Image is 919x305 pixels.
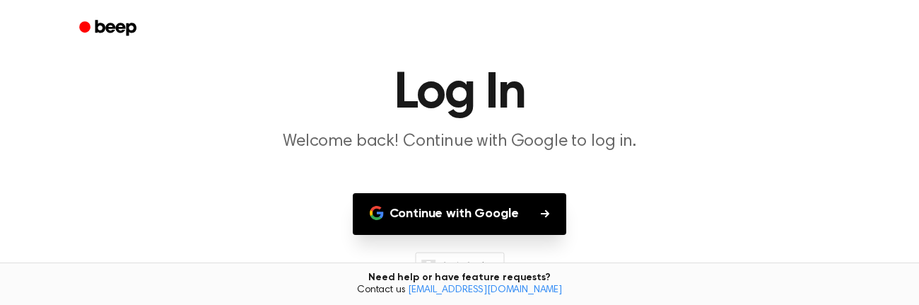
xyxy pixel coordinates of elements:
[98,68,821,119] h1: Log In
[69,15,149,42] a: Beep
[8,284,911,297] span: Contact us
[408,285,562,295] a: [EMAIL_ADDRESS][DOMAIN_NAME]
[353,193,567,235] button: Continue with Google
[188,130,731,154] p: Welcome back! Continue with Google to log in.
